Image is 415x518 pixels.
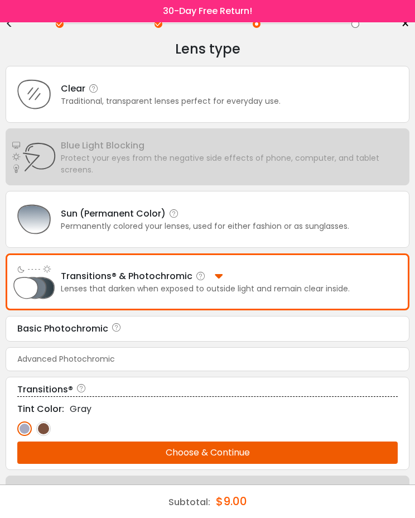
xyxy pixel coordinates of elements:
i: Transitions® & Photochromic [195,271,206,282]
img: Sun [12,197,56,242]
a: × [393,16,409,32]
button: Choose & Continue [17,442,398,464]
div: Advanced Photochromic [17,353,115,365]
i: Clear [88,83,99,94]
div: < [6,20,22,28]
span: Gray [70,402,91,416]
div: Permanently colored your lenses, used for either fashion or as sunglasses. [61,220,349,232]
div: Basic Photochromic [17,322,398,335]
div: Lens type [6,38,409,60]
span: Tint Color: [17,402,64,416]
span: × [401,16,409,32]
img: Light Adjusting [12,260,56,304]
div: Blue Light Blocking [61,138,403,152]
div: Clear [61,81,281,95]
i: Sun (Permanent Color) [168,208,180,219]
div: Protect your eyes from the negative side effects of phone, computer, and tablet screens. [61,152,403,176]
i: Transitions® [76,383,87,396]
div: Transitions® & Photochromic [61,269,350,283]
div: Lenses that darken when exposed to outside light and remain clear inside. [61,283,350,295]
img: TransGray.png [17,421,32,436]
img: TransBrown.png [36,421,51,436]
div: $9.00 [216,485,247,517]
div: Sun (Permanent Color) [61,207,349,220]
div: Traditional, transparent lenses perfect for everyday use. [61,95,281,107]
i: Basic Photochromic [111,322,122,335]
div: Transitions® [17,383,398,396]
